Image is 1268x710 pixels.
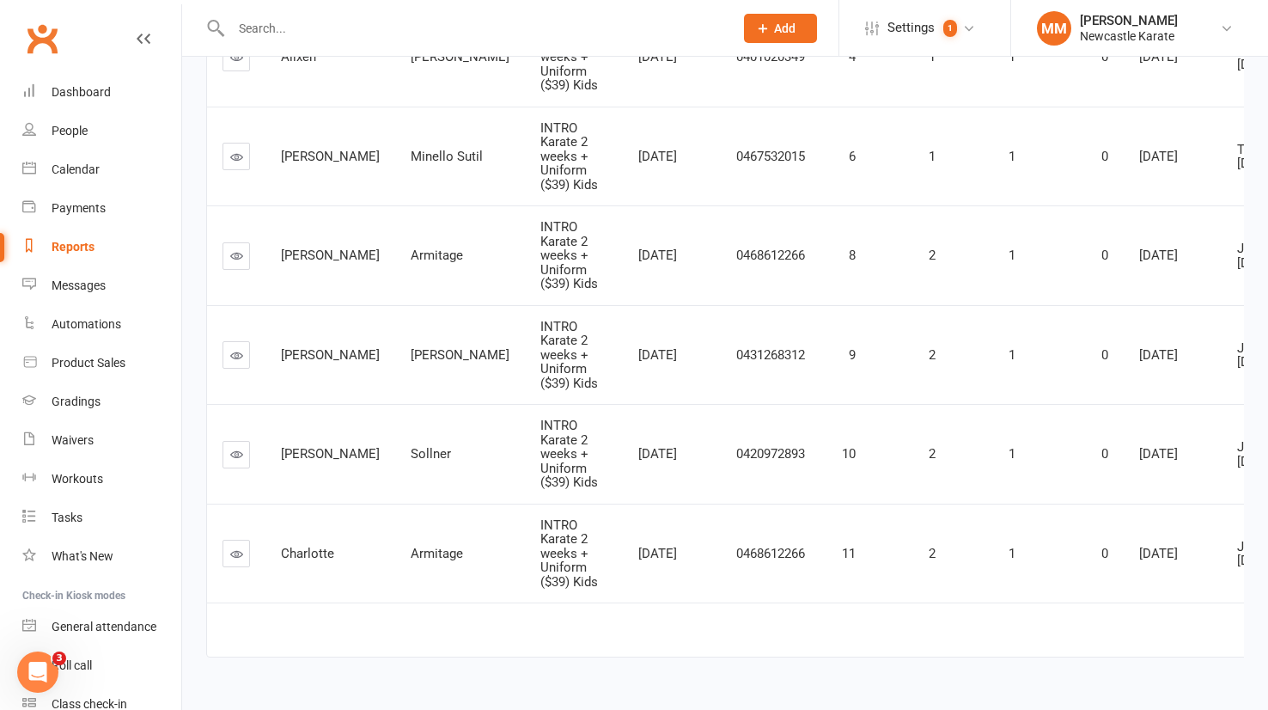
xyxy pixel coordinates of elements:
[22,228,181,266] a: Reports
[52,356,125,370] div: Product Sales
[842,546,856,561] span: 11
[638,149,677,164] span: [DATE]
[943,20,957,37] span: 1
[540,517,598,590] span: INTRO Karate 2 weeks + Uniform ($39) Kids
[52,433,94,447] div: Waivers
[411,149,483,164] span: Minello Sutil
[22,646,181,685] a: Roll call
[849,347,856,363] span: 9
[1139,347,1178,363] span: [DATE]
[411,546,463,561] span: Armitage
[281,149,380,164] span: [PERSON_NAME]
[22,537,181,576] a: What's New
[1101,49,1108,64] span: 0
[1139,248,1178,263] span: [DATE]
[22,460,181,499] a: Workouts
[281,446,380,462] span: [PERSON_NAME]
[52,658,92,672] div: Roll call
[1101,546,1108,561] span: 0
[52,472,103,486] div: Workouts
[52,317,121,331] div: Automations
[638,49,677,64] span: [DATE]
[1139,149,1178,164] span: [DATE]
[52,124,88,138] div: People
[849,248,856,263] span: 8
[1101,149,1108,164] span: 0
[1009,546,1015,561] span: 1
[929,49,936,64] span: 1
[1009,347,1015,363] span: 1
[638,446,677,462] span: [DATE]
[1101,446,1108,462] span: 0
[540,418,598,490] span: INTRO Karate 2 weeks + Uniform ($39) Kids
[411,446,451,462] span: Sollner
[1139,446,1178,462] span: [DATE]
[281,49,316,64] span: Alixen
[540,219,598,291] span: INTRO Karate 2 weeks + Uniform ($39) Kids
[1009,446,1015,462] span: 1
[736,546,805,561] span: 0468612266
[22,344,181,383] a: Product Sales
[52,240,94,254] div: Reports
[52,201,106,215] div: Payments
[52,620,156,633] div: General attendance
[22,266,181,305] a: Messages
[22,608,181,646] a: General attendance kiosk mode
[281,347,380,363] span: [PERSON_NAME]
[736,347,805,363] span: 0431268312
[17,652,58,693] iframe: Intercom live chat
[540,319,598,391] span: INTRO Karate 2 weeks + Uniform ($39) Kids
[736,149,805,164] span: 0467532015
[1101,248,1108,263] span: 0
[1139,546,1178,561] span: [DATE]
[22,189,181,228] a: Payments
[1009,248,1015,263] span: 1
[22,383,181,421] a: Gradings
[52,395,101,408] div: Gradings
[411,49,509,64] span: [PERSON_NAME]
[22,112,181,150] a: People
[929,248,936,263] span: 2
[52,162,100,176] div: Calendar
[52,511,82,524] div: Tasks
[1009,149,1015,164] span: 1
[22,150,181,189] a: Calendar
[281,546,334,561] span: Charlotte
[52,278,106,292] div: Messages
[774,21,796,35] span: Add
[22,73,181,112] a: Dashboard
[22,421,181,460] a: Waivers
[1037,11,1071,46] div: MM
[887,9,935,47] span: Settings
[22,499,181,537] a: Tasks
[281,248,380,263] span: [PERSON_NAME]
[411,347,509,363] span: [PERSON_NAME]
[411,248,463,263] span: Armitage
[842,446,856,462] span: 10
[226,16,722,40] input: Search...
[1101,347,1108,363] span: 0
[22,305,181,344] a: Automations
[52,652,66,665] span: 3
[52,549,113,563] div: What's New
[21,17,64,60] a: Clubworx
[1139,49,1178,64] span: [DATE]
[736,49,805,64] span: 0401020349
[540,21,598,93] span: INTRO Karate 2 weeks + Uniform ($39) Kids
[540,120,598,193] span: INTRO Karate 2 weeks + Uniform ($39) Kids
[1080,13,1178,28] div: [PERSON_NAME]
[849,149,856,164] span: 6
[929,546,936,561] span: 2
[638,248,677,263] span: [DATE]
[1080,28,1178,44] div: Newcastle Karate
[736,446,805,462] span: 0420972893
[736,248,805,263] span: 0468612266
[929,446,936,462] span: 2
[638,546,677,561] span: [DATE]
[1009,49,1015,64] span: 1
[744,14,817,43] button: Add
[638,347,677,363] span: [DATE]
[929,149,936,164] span: 1
[929,347,936,363] span: 2
[849,49,856,64] span: 4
